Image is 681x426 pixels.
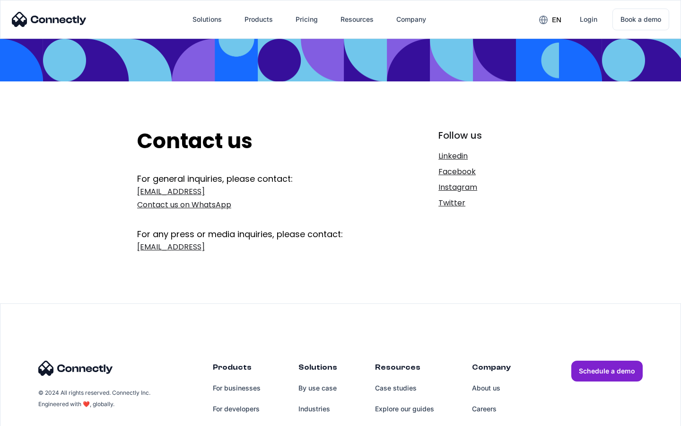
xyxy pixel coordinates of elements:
a: Twitter [438,196,544,210]
div: Resources [375,361,434,378]
a: Instagram [438,181,544,194]
a: Case studies [375,378,434,399]
a: About us [472,378,511,399]
a: [EMAIL_ADDRESS]Contact us on WhatsApp [137,185,377,212]
a: For developers [213,399,261,419]
div: Products [244,13,273,26]
a: Industries [298,399,337,419]
div: Follow us [438,129,544,142]
a: Pricing [288,8,325,31]
div: Pricing [296,13,318,26]
div: Resources [340,13,374,26]
div: For any press or media inquiries, please contact: [137,214,377,240]
a: Linkedin [438,150,544,163]
div: Login [580,13,597,26]
aside: Language selected: English [9,409,57,423]
div: Solutions [298,361,337,378]
a: Explore our guides [375,399,434,419]
div: en [552,13,561,27]
img: Connectly Logo [12,12,87,27]
div: Products [213,361,261,378]
a: By use case [298,378,337,399]
img: Connectly Logo [38,361,113,376]
a: For businesses [213,378,261,399]
ul: Language list [19,409,57,423]
a: [EMAIL_ADDRESS] [137,240,377,254]
a: Schedule a demo [571,361,643,382]
div: Company [472,361,511,378]
a: Facebook [438,165,544,178]
div: © 2024 All rights reserved. Connectly Inc. Engineered with ❤️, globally. [38,387,152,410]
h2: Contact us [137,129,377,154]
div: Company [396,13,426,26]
div: For general inquiries, please contact: [137,173,377,185]
a: Careers [472,399,511,419]
a: Login [572,8,605,31]
a: Book a demo [612,9,669,30]
div: Solutions [192,13,222,26]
